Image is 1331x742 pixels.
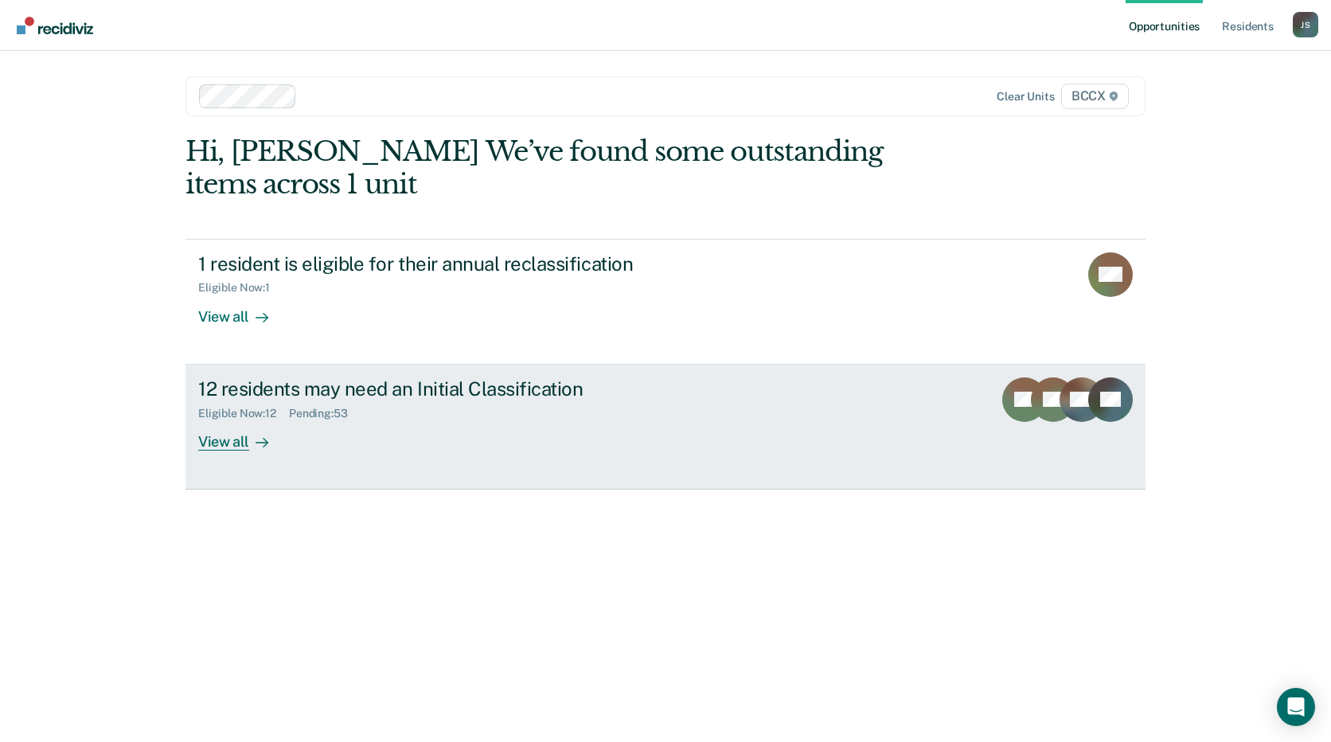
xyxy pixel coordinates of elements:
[198,420,287,451] div: View all
[185,135,954,201] div: Hi, [PERSON_NAME] We’ve found some outstanding items across 1 unit
[1061,84,1129,109] span: BCCX
[1293,12,1318,37] button: Profile dropdown button
[198,377,757,400] div: 12 residents may need an Initial Classification
[185,239,1146,365] a: 1 resident is eligible for their annual reclassificationEligible Now:1View all
[1277,688,1315,726] div: Open Intercom Messenger
[997,90,1055,103] div: Clear units
[198,407,289,420] div: Eligible Now : 12
[1293,12,1318,37] div: J S
[198,281,283,295] div: Eligible Now : 1
[17,17,93,34] img: Recidiviz
[185,365,1146,490] a: 12 residents may need an Initial ClassificationEligible Now:12Pending:53View all
[198,295,287,326] div: View all
[289,407,361,420] div: Pending : 53
[198,252,757,275] div: 1 resident is eligible for their annual reclassification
